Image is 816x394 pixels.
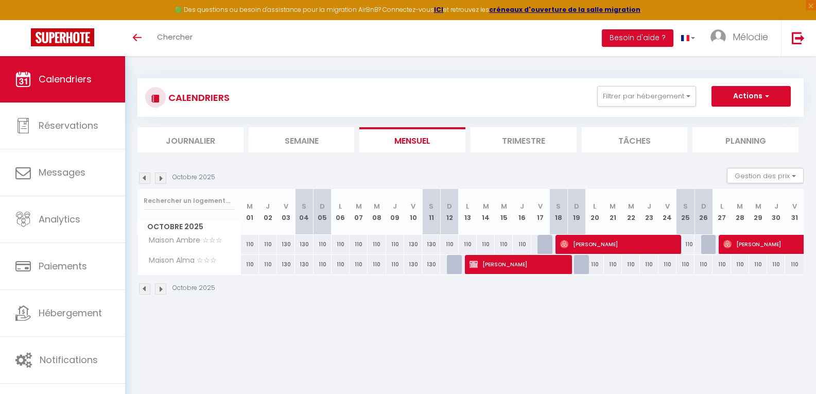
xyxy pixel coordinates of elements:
abbr: S [556,201,561,211]
abbr: L [339,201,342,211]
div: 110 [658,255,676,274]
th: 20 [586,189,604,235]
div: 130 [295,235,313,254]
div: 110 [386,255,404,274]
div: 110 [440,235,458,254]
div: 110 [640,255,658,274]
div: 110 [332,235,350,254]
div: 110 [767,255,785,274]
abbr: L [593,201,596,211]
abbr: M [247,201,253,211]
span: Mélodie [733,30,768,43]
th: 12 [440,189,458,235]
div: 130 [422,255,440,274]
li: Mensuel [359,127,465,152]
div: 110 [785,255,804,274]
div: 130 [422,235,440,254]
img: logout [792,31,805,44]
div: 110 [332,255,350,274]
th: 14 [477,189,495,235]
th: 27 [713,189,731,235]
abbr: M [356,201,362,211]
abbr: S [429,201,433,211]
abbr: V [792,201,797,211]
th: 10 [404,189,422,235]
div: 130 [295,255,313,274]
th: 28 [731,189,749,235]
abbr: M [483,201,489,211]
a: Chercher [149,20,200,56]
div: 110 [749,255,767,274]
div: 110 [676,255,695,274]
div: 110 [713,255,731,274]
span: Paiements [39,260,87,272]
a: ICI [434,5,443,14]
p: Octobre 2025 [172,283,215,293]
abbr: V [538,201,543,211]
abbr: J [647,201,651,211]
span: Chercher [157,31,193,42]
span: Octobre 2025 [138,219,240,234]
th: 23 [640,189,658,235]
span: [PERSON_NAME] [470,254,566,274]
abbr: L [720,201,723,211]
li: Trimestre [471,127,577,152]
abbr: L [466,201,469,211]
th: 18 [549,189,567,235]
div: 110 [586,255,604,274]
button: Gestion des prix [727,168,804,183]
th: 13 [459,189,477,235]
a: créneaux d'ouverture de la salle migration [489,5,640,14]
input: Rechercher un logement... [144,192,235,210]
div: 110 [459,235,477,254]
button: Ouvrir le widget de chat LiveChat [8,4,39,35]
abbr: M [610,201,616,211]
div: 130 [277,255,295,274]
th: 09 [386,189,404,235]
abbr: D [320,201,325,211]
button: Filtrer par hébergement [597,86,696,107]
a: ... Mélodie [703,20,781,56]
span: Notifications [40,353,98,366]
div: 130 [404,235,422,254]
abbr: D [701,201,706,211]
div: 110 [368,255,386,274]
button: Besoin d'aide ? [602,29,673,47]
th: 06 [332,189,350,235]
span: Analytics [39,213,80,226]
button: Actions [711,86,791,107]
div: 110 [368,235,386,254]
abbr: J [774,201,778,211]
div: 110 [731,255,749,274]
abbr: V [284,201,288,211]
span: Hébergement [39,306,102,319]
th: 24 [658,189,676,235]
div: 110 [386,235,404,254]
abbr: J [393,201,397,211]
abbr: D [574,201,579,211]
th: 16 [513,189,531,235]
div: 110 [622,255,640,274]
th: 17 [531,189,549,235]
span: Maison Ambre ☆☆☆ [140,235,225,246]
div: 110 [314,235,332,254]
th: 05 [314,189,332,235]
th: 08 [368,189,386,235]
abbr: J [266,201,270,211]
img: ... [710,29,726,45]
th: 04 [295,189,313,235]
div: 110 [604,255,622,274]
th: 01 [241,189,259,235]
th: 26 [695,189,713,235]
th: 25 [676,189,695,235]
abbr: S [302,201,306,211]
div: 110 [495,235,513,254]
div: 110 [513,235,531,254]
span: Maison Alma ☆☆☆ [140,255,219,266]
th: 02 [259,189,277,235]
abbr: M [737,201,743,211]
div: 130 [277,235,295,254]
th: 11 [422,189,440,235]
abbr: J [520,201,524,211]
